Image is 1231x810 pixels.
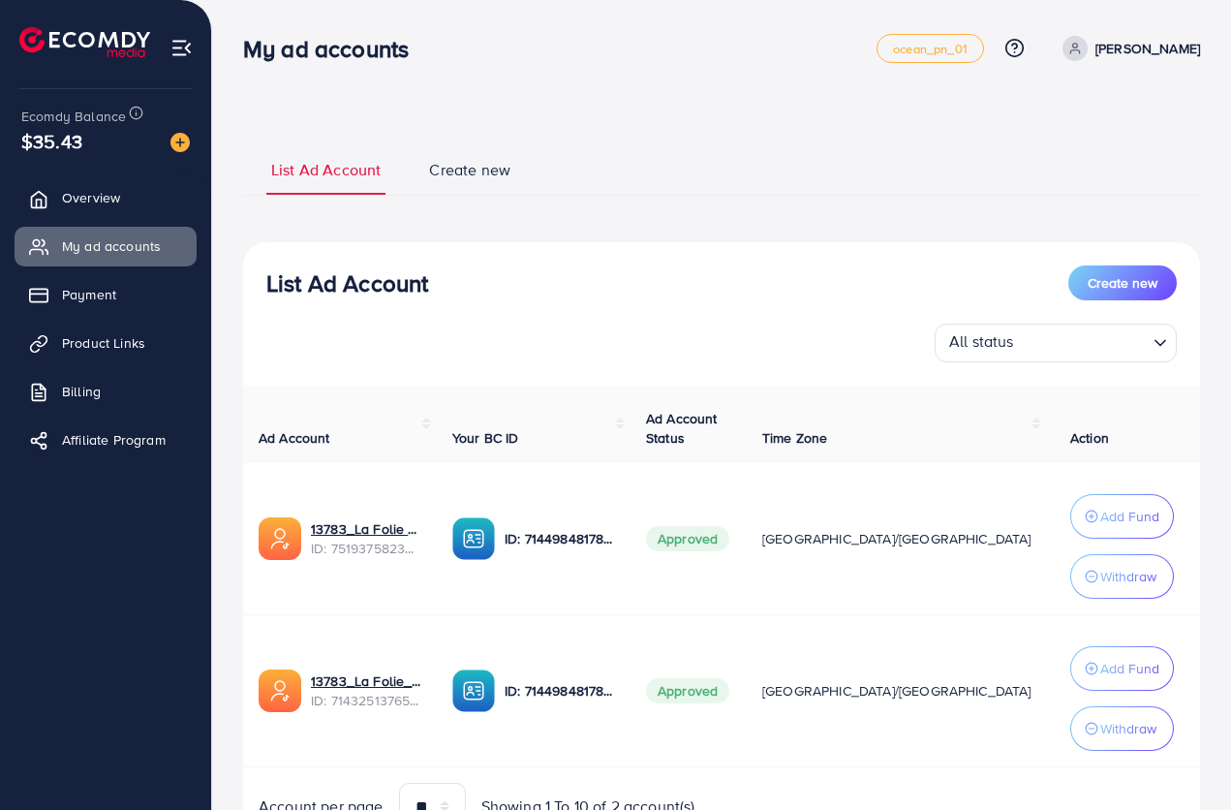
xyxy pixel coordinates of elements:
[935,324,1177,362] div: Search for option
[1055,36,1200,61] a: [PERSON_NAME]
[762,681,1031,701] span: [GEOGRAPHIC_DATA]/[GEOGRAPHIC_DATA]
[170,37,193,59] img: menu
[21,127,82,155] span: $35.43
[1068,265,1177,300] button: Create new
[21,107,126,126] span: Ecomdy Balance
[259,428,330,448] span: Ad Account
[877,34,984,63] a: ocean_pn_01
[646,409,718,448] span: Ad Account Status
[452,428,519,448] span: Your BC ID
[62,285,116,304] span: Payment
[15,227,197,265] a: My ad accounts
[1020,327,1146,358] input: Search for option
[762,529,1031,548] span: [GEOGRAPHIC_DATA]/[GEOGRAPHIC_DATA]
[62,236,161,256] span: My ad accounts
[170,133,190,152] img: image
[1070,554,1174,599] button: Withdraw
[452,517,495,560] img: ic-ba-acc.ded83a64.svg
[1149,723,1216,795] iframe: Chat
[62,188,120,207] span: Overview
[1088,273,1157,293] span: Create new
[505,527,615,550] p: ID: 7144984817879220225
[311,539,421,558] span: ID: 7519375823531589640
[243,35,424,63] h3: My ad accounts
[646,678,729,703] span: Approved
[15,372,197,411] a: Billing
[1100,505,1159,528] p: Add Fund
[15,178,197,217] a: Overview
[1100,717,1156,740] p: Withdraw
[311,519,421,539] a: 13783_La Folie LLC_1750741365237
[311,519,421,559] div: <span class='underline'>13783_La Folie LLC_1750741365237</span></br>7519375823531589640
[271,159,381,181] span: List Ad Account
[1100,565,1156,588] p: Withdraw
[1095,37,1200,60] p: [PERSON_NAME]
[62,430,166,450] span: Affiliate Program
[259,670,301,712] img: ic-ads-acc.e4c84228.svg
[15,421,197,459] a: Affiliate Program
[945,327,1018,358] span: All status
[1070,428,1109,448] span: Action
[1100,657,1159,680] p: Add Fund
[452,670,495,712] img: ic-ba-acc.ded83a64.svg
[1070,494,1174,539] button: Add Fund
[311,671,421,711] div: <span class='underline'>13783_La Folie_1663571455544</span></br>7143251376586375169
[266,269,428,297] h3: List Ad Account
[762,428,827,448] span: Time Zone
[15,324,197,362] a: Product Links
[259,517,301,560] img: ic-ads-acc.e4c84228.svg
[1070,706,1174,751] button: Withdraw
[62,333,145,353] span: Product Links
[893,43,968,55] span: ocean_pn_01
[19,27,150,57] img: logo
[311,691,421,710] span: ID: 7143251376586375169
[429,159,510,181] span: Create new
[15,275,197,314] a: Payment
[311,671,421,691] a: 13783_La Folie_1663571455544
[1070,646,1174,691] button: Add Fund
[62,382,101,401] span: Billing
[505,679,615,702] p: ID: 7144984817879220225
[646,526,729,551] span: Approved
